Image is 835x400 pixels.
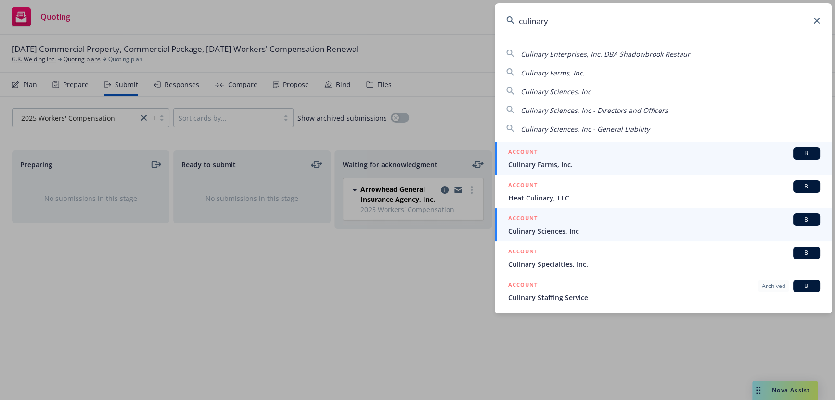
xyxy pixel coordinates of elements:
span: BI [797,249,816,257]
span: Culinary Sciences, Inc - Directors and Officers [521,106,668,115]
span: Culinary Farms, Inc. [521,68,585,77]
span: Culinary Farms, Inc. [508,160,820,170]
span: Heat Culinary, LLC [508,193,820,203]
span: BI [797,215,816,224]
span: Archived [762,282,785,290]
span: Culinary Staffing Service [508,292,820,302]
span: Culinary Enterprises, Inc. DBA Shadowbrook Restaur [521,50,690,59]
input: Search... [495,3,832,38]
a: ACCOUNTBICulinary Sciences, Inc [495,208,832,241]
span: BI [797,149,816,158]
span: Culinary Specialties, Inc. [508,259,820,269]
h5: ACCOUNT [508,180,538,192]
a: ACCOUNTArchivedBICulinary Staffing Service [495,275,832,308]
h5: ACCOUNT [508,280,538,291]
a: ACCOUNTBICulinary Specialties, Inc. [495,241,832,275]
h5: ACCOUNT [508,147,538,159]
a: ACCOUNTBICulinary Farms, Inc. [495,142,832,175]
span: BI [797,182,816,191]
h5: ACCOUNT [508,213,538,225]
span: Culinary Sciences, Inc [521,87,591,96]
a: ACCOUNTBIHeat Culinary, LLC [495,175,832,208]
span: Culinary Sciences, Inc - General Liability [521,125,650,134]
span: BI [797,282,816,290]
span: Culinary Sciences, Inc [508,226,820,236]
h5: ACCOUNT [508,247,538,258]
